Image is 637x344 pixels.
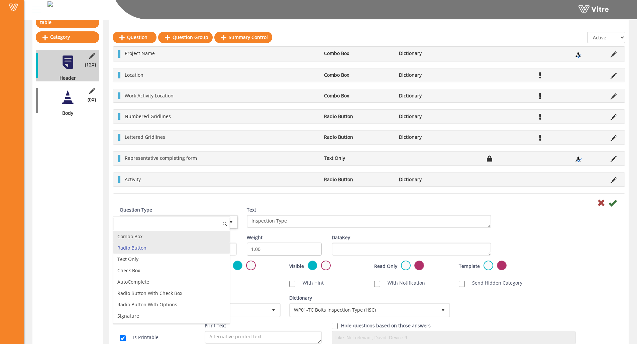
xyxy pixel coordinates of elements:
[121,216,225,228] span: Radio Button
[120,207,152,213] label: Question Type
[113,32,156,43] a: Question
[321,50,396,57] li: Combo Box
[113,231,230,242] li: Combo Box
[205,322,226,329] label: Print Text
[289,295,312,301] label: Dictionary
[396,72,470,78] li: Dictionary
[247,207,256,213] label: Text
[289,263,304,270] label: Visible
[334,333,574,343] input: Like: Not relevant, David, Device 9
[225,216,237,228] span: select
[125,176,141,183] span: Activity
[459,263,480,270] label: Template
[125,155,197,161] span: Representative completing form
[214,32,272,43] a: Summary Control
[459,281,465,287] input: Send Hidden Category
[36,110,94,116] div: Body
[158,32,213,43] a: Question Group
[113,265,230,276] li: Check Box
[321,155,396,161] li: Text Only
[332,323,338,329] input: Hide question based on answer
[113,322,230,333] li: Combo Box With Check Box
[437,304,449,316] span: select
[332,234,350,241] label: DataKey
[396,134,470,140] li: Dictionary
[321,72,396,78] li: Combo Box
[381,280,425,286] label: With Notification
[113,299,230,310] li: Radio Button With Options
[47,1,53,7] img: 145bab0d-ac9d-4db8-abe7-48df42b8fa0a.png
[296,280,324,286] label: With Hint
[396,113,470,120] li: Dictionary
[125,134,165,140] span: Lettered Gridlines
[396,50,470,57] li: Dictionary
[125,92,174,99] span: Work Activity Location
[113,242,230,254] li: Radio Button
[36,75,94,81] div: Header
[88,96,96,103] span: (0 )
[247,234,262,241] label: Weight
[465,280,522,286] label: Send Hidden Category
[268,304,280,316] span: select
[374,281,380,287] input: With Notification
[36,31,99,43] a: Category
[321,113,396,120] li: Radio Button
[289,281,295,287] input: With Hint
[113,310,230,322] li: Signature
[321,176,396,183] li: Radio Button
[120,335,126,341] input: Is Printable
[125,72,143,78] span: Location
[321,92,396,99] li: Combo Box
[321,134,396,140] li: Radio Button
[247,215,491,228] textarea: Inspection Type
[113,276,230,288] li: AutoComplete
[113,288,230,299] li: Radio Button With Check Box
[396,176,470,183] li: Dictionary
[126,334,158,341] label: Is Printable
[125,113,171,119] span: Numbered Gridlines
[374,263,397,270] label: Read Only
[396,92,470,99] li: Dictionary
[290,304,437,316] span: WP01-TC Bolts Inspection Type (HSC)
[125,50,155,56] span: Project Name
[341,322,431,329] label: Hide questions based on those answers
[113,254,230,265] li: Text Only
[85,61,96,68] span: (12 )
